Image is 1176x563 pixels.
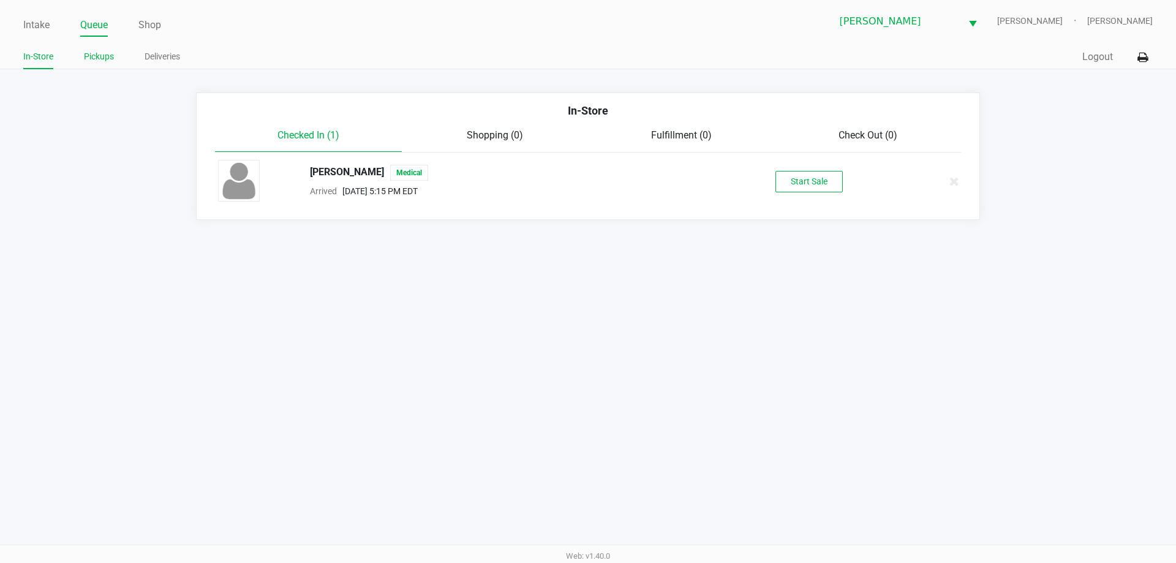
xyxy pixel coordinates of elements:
[1082,50,1113,64] button: Logout
[23,49,53,64] a: In-Store
[390,165,428,181] span: Medical
[961,7,984,36] button: Select
[568,104,608,117] span: In-Store
[566,551,610,561] span: Web: v1.40.0
[1087,15,1153,28] span: [PERSON_NAME]
[840,14,954,29] span: [PERSON_NAME]
[310,186,337,196] span: Arrived
[138,17,161,34] a: Shop
[467,129,523,141] span: Shopping (0)
[145,49,180,64] a: Deliveries
[84,49,114,64] a: Pickups
[277,129,339,141] span: Checked In (1)
[80,17,108,34] a: Queue
[775,171,843,192] button: Start Sale
[337,186,418,196] span: [DATE] 5:15 PM EDT
[997,15,1087,28] span: [PERSON_NAME]
[839,129,897,141] span: Check Out (0)
[651,129,712,141] span: Fulfillment (0)
[23,17,50,34] a: Intake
